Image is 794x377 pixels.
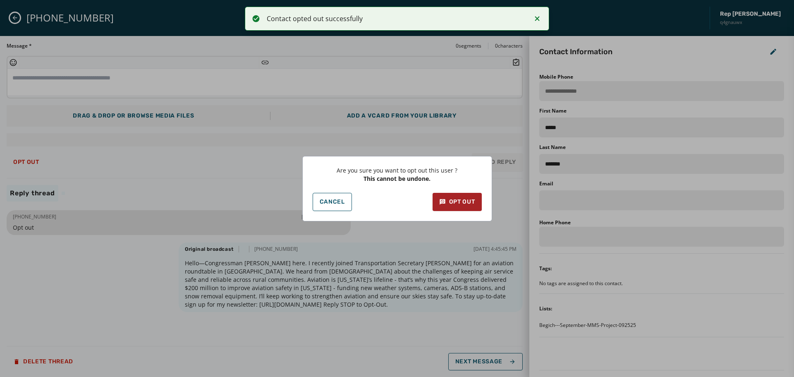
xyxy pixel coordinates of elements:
p: This cannot be undone. [364,175,430,183]
p: Are you sure you want to opt out this user ? [337,166,457,175]
button: Opt Out [433,193,482,211]
span: Cancel [320,199,345,205]
button: Cancel [313,193,352,211]
div: Opt Out [439,198,475,206]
